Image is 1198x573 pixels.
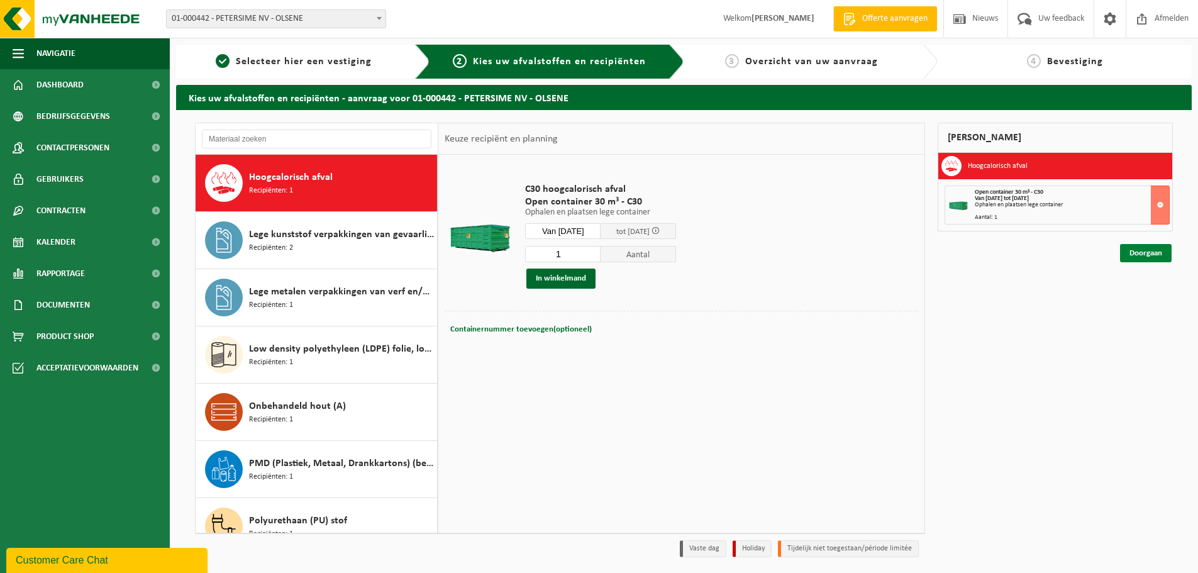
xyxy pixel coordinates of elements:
[249,185,293,197] span: Recipiënten: 1
[249,242,293,254] span: Recipiënten: 2
[182,54,405,69] a: 1Selecteer hier een vestiging
[36,69,84,101] span: Dashboard
[36,195,86,226] span: Contracten
[249,357,293,369] span: Recipiënten: 1
[778,540,919,557] li: Tijdelijk niet toegestaan/période limitée
[449,321,593,338] button: Containernummer toevoegen(optioneel)
[196,441,438,498] button: PMD (Plastiek, Metaal, Drankkartons) (bedrijven) Recipiënten: 1
[196,155,438,212] button: Hoogcalorisch afval Recipiënten: 1
[975,195,1029,202] strong: Van [DATE] tot [DATE]
[249,399,346,414] span: Onbehandeld hout (A)
[36,258,85,289] span: Rapportage
[968,156,1028,176] h3: Hoogcalorisch afval
[196,269,438,326] button: Lege metalen verpakkingen van verf en/of inkt (schraapschoon) Recipiënten: 1
[167,10,385,28] span: 01-000442 - PETERSIME NV - OLSENE
[249,528,293,540] span: Recipiënten: 1
[975,202,1169,208] div: Ophalen en plaatsen lege container
[36,226,75,258] span: Kalender
[249,414,293,426] span: Recipiënten: 1
[438,123,564,155] div: Keuze recipiënt en planning
[196,498,438,555] button: Polyurethaan (PU) stof Recipiënten: 1
[166,9,386,28] span: 01-000442 - PETERSIME NV - OLSENE
[36,164,84,195] span: Gebruikers
[938,123,1173,153] div: [PERSON_NAME]
[249,471,293,483] span: Recipiënten: 1
[1027,54,1041,68] span: 4
[859,13,931,25] span: Offerte aanvragen
[249,284,434,299] span: Lege metalen verpakkingen van verf en/of inkt (schraapschoon)
[36,352,138,384] span: Acceptatievoorwaarden
[601,246,676,262] span: Aantal
[525,223,601,239] input: Selecteer datum
[36,321,94,352] span: Product Shop
[196,326,438,384] button: Low density polyethyleen (LDPE) folie, los, naturel/gekleurd (80/20) Recipiënten: 1
[36,101,110,132] span: Bedrijfsgegevens
[453,54,467,68] span: 2
[249,170,333,185] span: Hoogcalorisch afval
[236,57,372,67] span: Selecteer hier een vestiging
[249,513,347,528] span: Polyurethaan (PU) stof
[249,456,434,471] span: PMD (Plastiek, Metaal, Drankkartons) (bedrijven)
[249,227,434,242] span: Lege kunststof verpakkingen van gevaarlijke stoffen
[975,189,1043,196] span: Open container 30 m³ - C30
[216,54,230,68] span: 1
[975,214,1169,221] div: Aantal: 1
[196,384,438,441] button: Onbehandeld hout (A) Recipiënten: 1
[525,183,676,196] span: C30 hoogcalorisch afval
[1120,244,1172,262] a: Doorgaan
[733,540,772,557] li: Holiday
[6,545,210,573] iframe: chat widget
[525,196,676,208] span: Open container 30 m³ - C30
[833,6,937,31] a: Offerte aanvragen
[1047,57,1103,67] span: Bevestiging
[725,54,739,68] span: 3
[473,57,646,67] span: Kies uw afvalstoffen en recipiënten
[249,342,434,357] span: Low density polyethyleen (LDPE) folie, los, naturel/gekleurd (80/20)
[36,289,90,321] span: Documenten
[752,14,814,23] strong: [PERSON_NAME]
[745,57,878,67] span: Overzicht van uw aanvraag
[680,540,726,557] li: Vaste dag
[36,38,75,69] span: Navigatie
[525,208,676,217] p: Ophalen en plaatsen lege container
[249,299,293,311] span: Recipiënten: 1
[36,132,109,164] span: Contactpersonen
[450,325,592,333] span: Containernummer toevoegen(optioneel)
[616,228,650,236] span: tot [DATE]
[176,85,1192,109] h2: Kies uw afvalstoffen en recipiënten - aanvraag voor 01-000442 - PETERSIME NV - OLSENE
[196,212,438,269] button: Lege kunststof verpakkingen van gevaarlijke stoffen Recipiënten: 2
[526,269,596,289] button: In winkelmand
[202,130,431,148] input: Materiaal zoeken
